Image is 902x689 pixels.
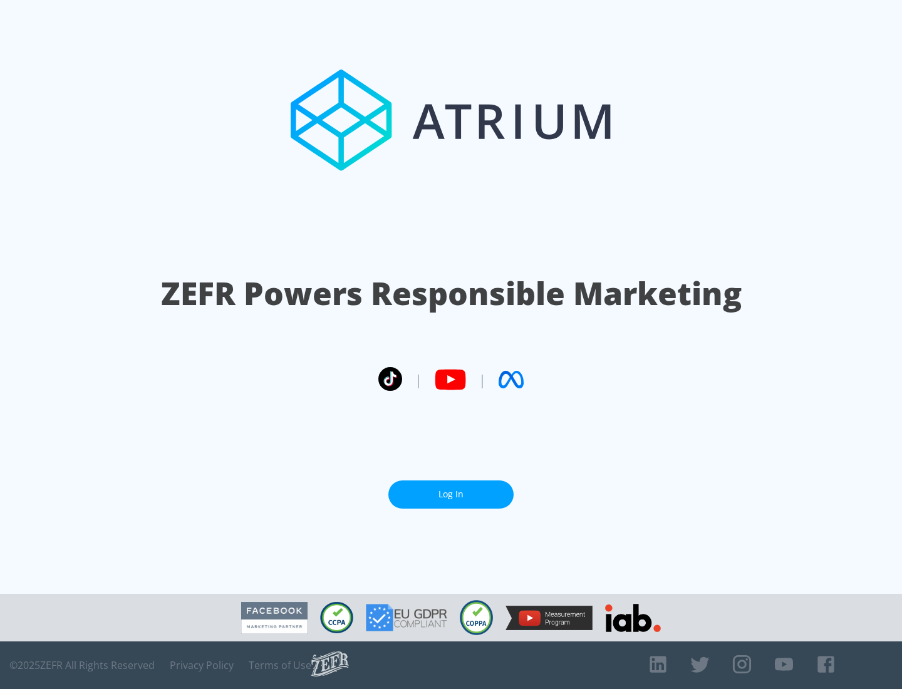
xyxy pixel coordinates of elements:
img: IAB [605,604,661,632]
span: | [479,370,486,389]
a: Privacy Policy [170,659,234,671]
span: © 2025 ZEFR All Rights Reserved [9,659,155,671]
a: Terms of Use [249,659,311,671]
a: Log In [388,480,514,509]
img: Facebook Marketing Partner [241,602,308,634]
span: | [415,370,422,389]
img: GDPR Compliant [366,604,447,631]
h1: ZEFR Powers Responsible Marketing [161,272,742,315]
img: YouTube Measurement Program [505,606,593,630]
img: CCPA Compliant [320,602,353,633]
img: COPPA Compliant [460,600,493,635]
